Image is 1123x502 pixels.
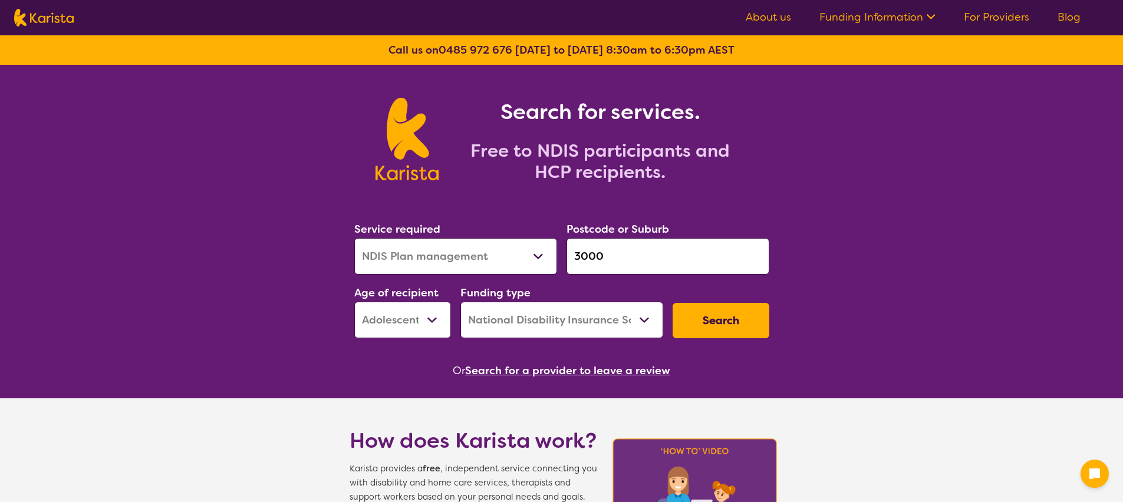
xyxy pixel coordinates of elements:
[14,9,74,27] img: Karista logo
[460,286,531,300] label: Funding type
[350,427,597,455] h1: How does Karista work?
[376,98,439,180] img: Karista logo
[819,10,936,24] a: Funding Information
[423,463,440,474] b: free
[453,140,747,183] h2: Free to NDIS participants and HCP recipients.
[388,43,735,57] b: Call us on [DATE] to [DATE] 8:30am to 6:30pm AEST
[465,362,670,379] button: Search for a provider to leave a review
[453,98,747,126] h1: Search for services.
[354,286,439,300] label: Age of recipient
[567,222,669,236] label: Postcode or Suburb
[567,238,769,275] input: Type
[746,10,791,24] a: About us
[1058,10,1081,24] a: Blog
[964,10,1029,24] a: For Providers
[673,303,769,338] button: Search
[354,222,440,236] label: Service required
[439,43,512,57] a: 0485 972 676
[453,362,465,379] span: Or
